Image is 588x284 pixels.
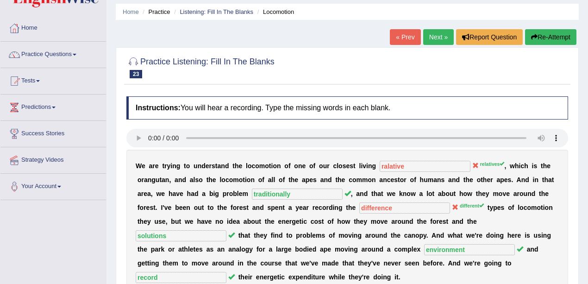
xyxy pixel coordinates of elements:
b: r [226,190,229,197]
b: d [525,176,529,183]
a: Practice Questions [0,42,106,65]
b: o [407,190,411,197]
b: v [502,190,506,197]
h2: Practice Listening: Fill In The Blanks [126,55,275,78]
b: n [178,176,182,183]
b: e [238,162,242,170]
b: a [147,190,151,197]
b: v [176,190,180,197]
b: n [279,204,283,211]
b: n [250,176,255,183]
b: l [426,190,428,197]
b: t [463,176,466,183]
b: n [148,176,152,183]
b: r [404,176,406,183]
b: d [364,190,368,197]
b: o [229,190,233,197]
b: d [328,176,332,183]
b: t [215,162,218,170]
b: t [202,204,204,211]
b: u [156,176,160,183]
b: t [381,190,383,197]
b: e [182,204,186,211]
b: s [533,162,537,170]
b: o [229,176,233,183]
b: m [233,176,238,183]
b: a [496,176,500,183]
b: e [239,204,243,211]
b: l [273,176,275,183]
b: t [184,162,186,170]
b: a [379,176,383,183]
b: e [299,204,303,211]
b: d [201,162,206,170]
b: o [138,176,142,183]
b: o [140,204,144,211]
b: l [246,162,248,170]
b: k [399,190,403,197]
b: w [387,190,392,197]
b: t [353,162,356,170]
b: h [483,176,487,183]
b: s [212,162,215,170]
b: d [194,190,199,197]
b: u [194,162,198,170]
a: Success Stories [0,121,106,144]
b: m [259,162,265,170]
b: e [294,176,298,183]
b: e [144,190,147,197]
b: t [206,176,209,183]
b: m [493,190,498,197]
b: f [414,176,416,183]
b: t [542,176,544,183]
b: r [237,204,239,211]
b: d [260,204,264,211]
b: a [288,204,292,211]
b: l [194,176,195,183]
b: a [303,204,307,211]
b: s [313,176,317,183]
b: e [309,176,313,183]
b: h [465,176,469,183]
b: h [291,176,295,183]
b: c [520,162,524,170]
b: a [172,190,176,197]
b: a [433,176,437,183]
b: o [210,204,214,211]
b: s [394,176,398,183]
b: i [532,162,534,170]
b: e [146,204,150,211]
b: e [179,204,183,211]
b: e [161,190,165,197]
b: e [342,176,345,183]
b: e [213,176,216,183]
b: i [519,162,521,170]
b: s [350,162,353,170]
a: Home [123,8,139,15]
b: i [170,162,172,170]
b: r [517,190,519,197]
b: A [517,176,521,183]
b: a [218,162,221,170]
b: h [543,162,547,170]
b: b [233,190,237,197]
b: h [187,190,191,197]
b: h [541,190,545,197]
b: a [419,190,423,197]
b: m [357,176,362,183]
b: a [202,190,206,197]
b: m [243,190,248,197]
b: . [511,176,513,183]
b: r [141,190,144,197]
b: c [333,162,337,170]
b: o [194,204,198,211]
b: h [338,176,342,183]
b: a [190,176,194,183]
b: h [478,190,482,197]
b: h [515,162,519,170]
b: o [186,162,190,170]
b: m [428,176,433,183]
b: h [544,176,549,183]
b: n [172,162,176,170]
b: u [450,190,454,197]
